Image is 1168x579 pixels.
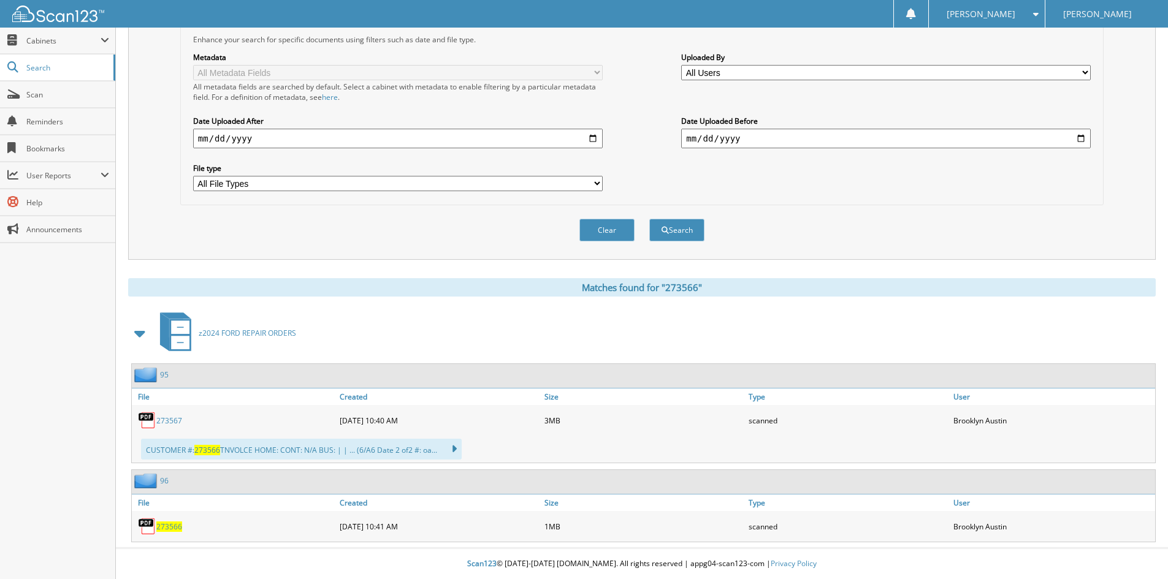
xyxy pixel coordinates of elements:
a: 95 [160,369,169,380]
a: File [132,494,337,511]
button: Clear [579,219,635,241]
label: Metadata [193,52,603,62]
img: PDF.png [138,411,156,430]
div: scanned [746,514,950,539]
span: Reminders [26,116,109,127]
span: Search [26,62,107,73]
div: CUSTOMER #: TNVOLCE HOME: CONT: N/A BUS: | | ... (6/A6 Date 2 of2 #: oa... [141,439,462,460]
div: © [DATE]-[DATE] [DOMAIN_NAME]. All rights reserved | appg04-scan123-com | [116,549,1168,579]
span: User Reports [26,170,101,181]
span: Scan123 [467,558,497,569]
div: 1MB [541,514,746,539]
input: end [681,129,1091,148]
a: Size [541,388,746,405]
span: Help [26,197,109,208]
div: [DATE] 10:40 AM [337,408,541,433]
img: scan123-logo-white.svg [12,6,104,22]
span: 273566 [194,445,220,455]
div: Brooklyn Austin [950,514,1155,539]
span: Cabinets [26,36,101,46]
div: All metadata fields are searched by default. Select a cabinet with metadata to enable filtering b... [193,81,603,102]
a: Type [746,494,950,511]
button: Search [649,219,704,241]
span: Scan [26,89,109,100]
label: Date Uploaded After [193,116,603,126]
a: Privacy Policy [771,558,817,569]
span: Bookmarks [26,143,109,154]
a: here [322,92,338,102]
a: Type [746,388,950,405]
a: Created [337,388,541,405]
img: folder2.png [134,473,160,488]
input: start [193,129,603,148]
a: z2024 FORD REPAIR ORDERS [153,309,296,357]
a: Size [541,494,746,511]
div: [DATE] 10:41 AM [337,514,541,539]
a: User [950,494,1155,511]
a: 273566 [156,521,182,532]
span: [PERSON_NAME] [1063,10,1132,18]
a: 273567 [156,415,182,426]
img: PDF.png [138,517,156,535]
label: Date Uploaded Before [681,116,1091,126]
div: Brooklyn Austin [950,408,1155,433]
div: Enhance your search for specific documents using filters such as date and file type. [187,34,1097,45]
label: Uploaded By [681,52,1091,62]
label: File type [193,163,603,173]
img: folder2.png [134,367,160,382]
span: Announcements [26,224,109,235]
span: [PERSON_NAME] [947,10,1015,18]
a: 96 [160,475,169,486]
div: Matches found for "273566" [128,278,1156,297]
a: Created [337,494,541,511]
div: scanned [746,408,950,433]
div: 3MB [541,408,746,433]
a: User [950,388,1155,405]
iframe: Chat Widget [1107,520,1168,579]
span: z2024 FORD REPAIR ORDERS [199,328,296,338]
a: File [132,388,337,405]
